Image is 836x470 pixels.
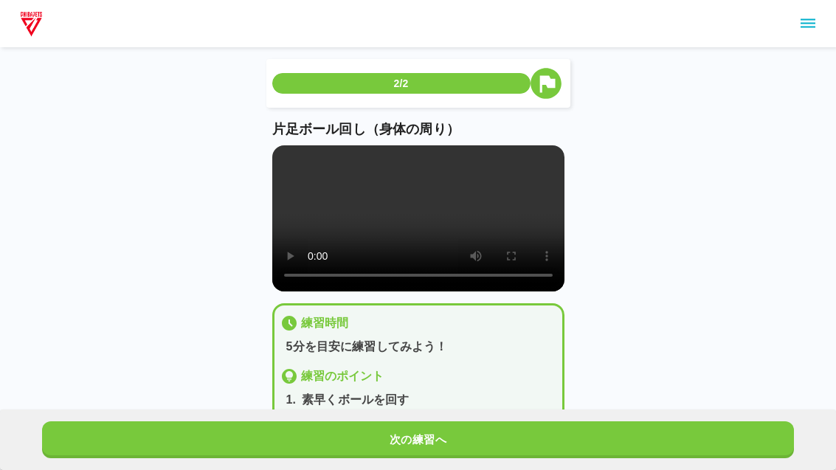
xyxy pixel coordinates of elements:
[394,76,409,91] p: 2/2
[301,314,349,332] p: 練習時間
[286,391,297,409] p: 1 .
[301,367,384,385] p: 練習のポイント
[18,9,45,38] img: dummy
[272,120,564,139] p: 片足ボール回し（身体の周り）
[302,391,409,409] p: 素早くボールを回す
[795,11,821,36] button: sidemenu
[286,338,556,356] p: 5分を目安に練習してみよう！
[42,421,795,458] button: 次の練習へ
